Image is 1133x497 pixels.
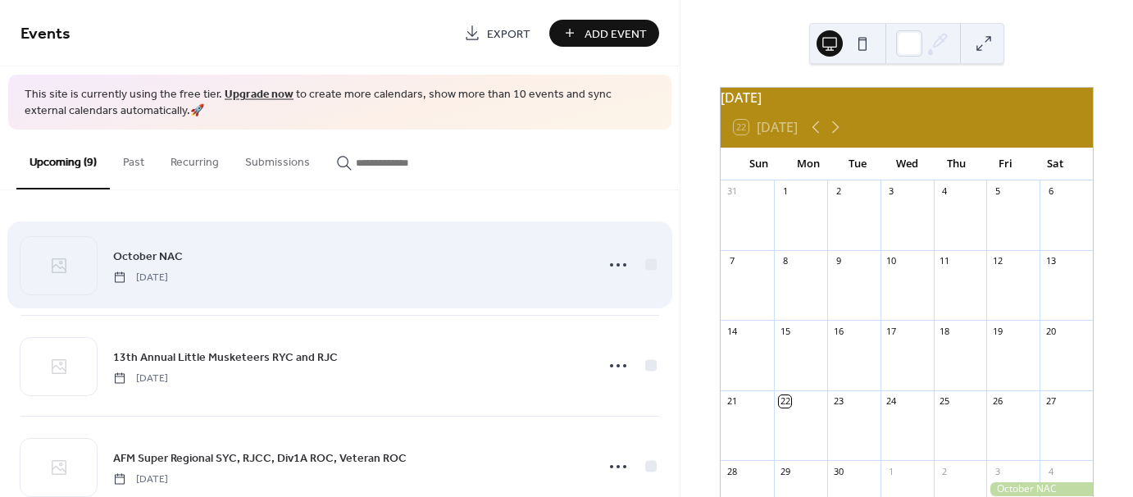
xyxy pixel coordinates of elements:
[885,465,898,477] div: 1
[882,148,931,180] div: Wed
[783,148,832,180] div: Mon
[113,449,407,467] a: AFM Super Regional SYC, RJCC, Div1A ROC, Veteran ROC
[779,395,791,408] div: 22
[1044,185,1057,198] div: 6
[1044,325,1057,337] div: 20
[991,465,1003,477] div: 3
[726,395,738,408] div: 21
[986,482,1093,496] div: October NAC
[113,371,168,385] span: [DATE]
[833,148,882,180] div: Tue
[939,185,951,198] div: 4
[1044,255,1057,267] div: 13
[779,255,791,267] div: 8
[939,395,951,408] div: 25
[1044,395,1057,408] div: 27
[832,465,844,477] div: 30
[1031,148,1080,180] div: Sat
[232,130,323,188] button: Submissions
[113,248,183,265] span: October NAC
[113,270,168,285] span: [DATE]
[779,185,791,198] div: 1
[113,247,183,266] a: October NAC
[721,88,1093,107] div: [DATE]
[549,20,659,47] button: Add Event
[726,325,738,337] div: 14
[981,148,1030,180] div: Fri
[726,465,738,477] div: 28
[832,185,844,198] div: 2
[939,325,951,337] div: 18
[832,255,844,267] div: 9
[832,395,844,408] div: 23
[991,255,1003,267] div: 12
[885,255,898,267] div: 10
[110,130,157,188] button: Past
[931,148,981,180] div: Thu
[832,325,844,337] div: 16
[779,465,791,477] div: 29
[726,185,738,198] div: 31
[225,84,293,106] a: Upgrade now
[939,465,951,477] div: 2
[157,130,232,188] button: Recurring
[585,25,647,43] span: Add Event
[726,255,738,267] div: 7
[487,25,530,43] span: Export
[779,325,791,337] div: 15
[25,87,655,119] span: This site is currently using the free tier. to create more calendars, show more than 10 events an...
[885,395,898,408] div: 24
[1044,465,1057,477] div: 4
[16,130,110,189] button: Upcoming (9)
[113,349,338,366] span: 13th Annual Little Musketeers RYC and RJC
[452,20,543,47] a: Export
[885,185,898,198] div: 3
[991,395,1003,408] div: 26
[939,255,951,267] div: 11
[113,472,168,486] span: [DATE]
[113,348,338,367] a: 13th Annual Little Musketeers RYC and RJC
[991,325,1003,337] div: 19
[991,185,1003,198] div: 5
[885,325,898,337] div: 17
[20,18,71,50] span: Events
[734,148,783,180] div: Sun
